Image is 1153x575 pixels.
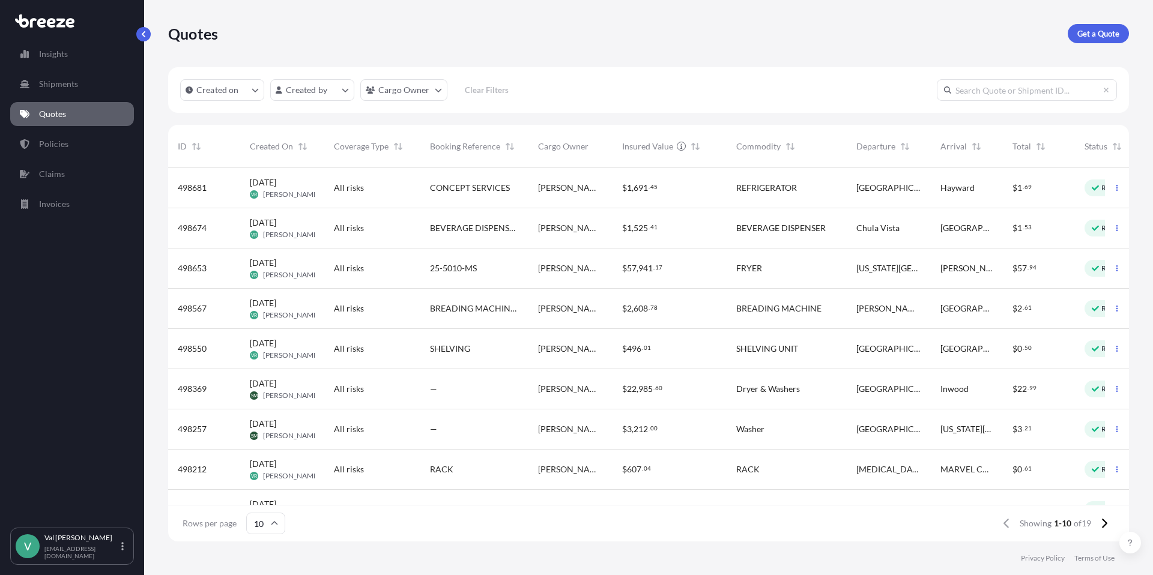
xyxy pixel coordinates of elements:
span: [GEOGRAPHIC_DATA] [940,343,993,355]
span: 0 [1017,345,1022,353]
button: Sort [1110,139,1124,154]
p: Ready [1101,183,1122,193]
span: $ [1012,465,1017,474]
span: . [649,306,650,310]
button: Sort [1033,139,1048,154]
button: Sort [969,139,984,154]
span: [DATE] [250,458,276,470]
span: 212 [634,425,648,433]
span: [GEOGRAPHIC_DATA] [856,423,921,435]
span: . [649,185,650,189]
span: 01 [644,346,651,350]
span: [PERSON_NAME] [263,471,320,481]
p: Created on [196,84,239,96]
p: Terms of Use [1074,553,1115,563]
span: VR [251,269,257,281]
span: 0 [1017,465,1022,474]
span: All risks [334,343,364,355]
span: , [632,224,634,232]
span: All risks [334,222,364,234]
span: [PERSON_NAME] Logistics [538,222,603,234]
span: 53 [1024,225,1032,229]
span: . [642,466,643,471]
p: Ready [1101,465,1122,474]
span: All risks [334,262,364,274]
span: Showing [1020,517,1052,529]
span: [DATE] [250,176,276,188]
span: BREADING MACHING FOR GREAT LAKES [430,303,519,315]
span: 1 [1017,184,1022,192]
span: Coverage Type [334,140,389,152]
span: Washer [736,423,764,435]
p: Ready [1101,344,1122,354]
button: Sort [503,139,517,154]
span: All risks [334,303,364,315]
span: $ [1012,304,1017,313]
span: SINK [736,504,755,516]
span: 17 [655,265,662,269]
span: VR [251,470,257,482]
span: 1-10 [1054,517,1071,529]
span: VR [251,229,257,241]
span: Total [1012,140,1031,152]
span: All risks [334,182,364,194]
span: Hayward [940,182,975,194]
span: Corona [856,504,885,516]
span: Arrival [940,140,967,152]
span: VR [251,309,257,321]
p: Quotes [39,108,66,120]
span: Booking Reference [430,140,500,152]
span: . [1023,225,1024,229]
p: Val [PERSON_NAME] [44,533,119,543]
span: $ [1012,385,1017,393]
a: Invoices [10,192,134,216]
span: BEVERAGE DISPENSER RETURN FROM TRADE SHOW [430,222,519,234]
span: 69 [1024,185,1032,189]
span: ID [178,140,187,152]
span: 1 [627,224,632,232]
a: Privacy Policy [1021,553,1065,563]
span: $ [622,224,627,232]
span: , [632,304,634,313]
span: 2 [1017,304,1022,313]
span: 941 [638,264,653,272]
span: $ [622,184,627,192]
span: 691 [634,184,648,192]
span: 498179 [178,504,207,516]
span: 498257 [178,423,207,435]
span: [PERSON_NAME] Logistics [538,383,603,395]
span: 60 [655,386,662,390]
span: $ [622,264,627,272]
span: 00 [650,426,658,430]
span: V [24,540,31,552]
span: [GEOGRAPHIC_DATA] [856,182,921,194]
p: Clear Filters [465,84,509,96]
span: SM [251,390,258,402]
span: , [632,184,634,192]
button: Sort [783,139,797,154]
span: 3 [627,425,632,433]
p: Policies [39,138,68,150]
span: [PERSON_NAME] Logistics [538,182,603,194]
span: $ [622,304,627,313]
p: Quotes [168,24,218,43]
span: Status [1085,140,1107,152]
p: Claims [39,168,65,180]
span: Inwood [940,383,969,395]
span: 41 [650,225,658,229]
span: [PERSON_NAME] Logistics [538,463,603,475]
span: , [637,264,638,272]
span: 22 [627,385,637,393]
span: . [1027,265,1029,269]
span: 25-5010-MS [430,262,477,274]
span: 498681 [178,182,207,194]
span: [PERSON_NAME] Logistics [538,303,603,315]
span: [DATE] [250,418,276,430]
p: Invoices [39,198,70,210]
span: 04 [644,466,651,471]
p: Ready [1101,263,1122,273]
span: [PERSON_NAME] Logistics [538,343,603,355]
span: [PERSON_NAME] [263,351,320,360]
span: 1 [1017,224,1022,232]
